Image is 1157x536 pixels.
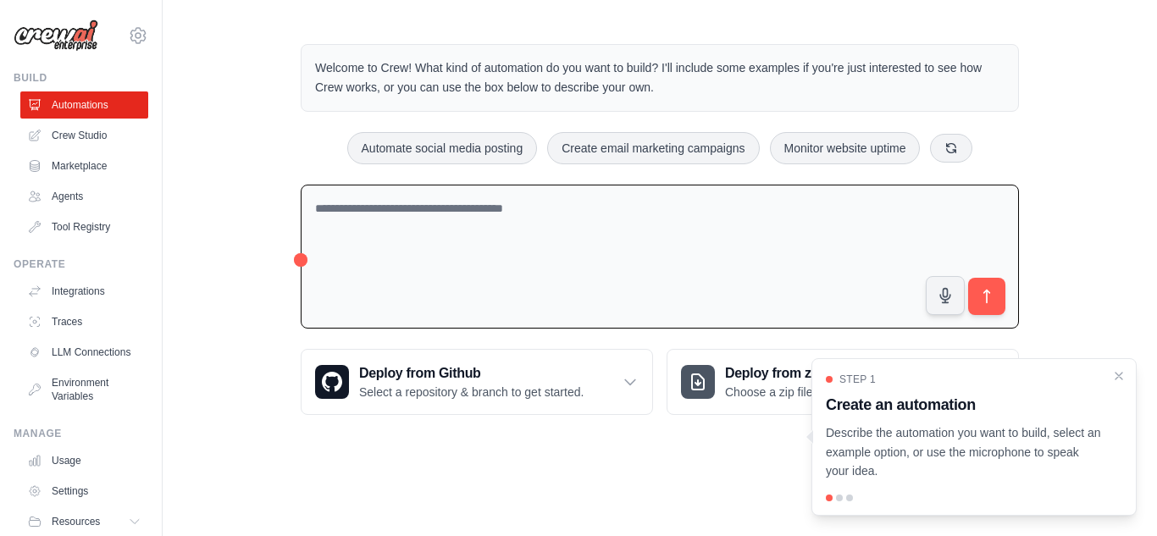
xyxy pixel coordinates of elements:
img: Logo [14,19,98,52]
h3: Deploy from zip file [725,363,868,384]
p: Select a repository & branch to get started. [359,384,584,401]
p: Describe the automation you want to build, select an example option, or use the microphone to spe... [826,423,1102,481]
button: Resources [20,508,148,535]
a: Marketplace [20,152,148,180]
p: Choose a zip file to upload. [725,384,868,401]
span: Step 1 [839,373,876,386]
a: Tool Registry [20,213,148,240]
a: Settings [20,478,148,505]
h3: Create an automation [826,393,1102,417]
button: Monitor website uptime [770,132,921,164]
a: Usage [20,447,148,474]
div: Operate [14,257,148,271]
p: Welcome to Crew! What kind of automation do you want to build? I'll include some examples if you'... [315,58,1005,97]
a: LLM Connections [20,339,148,366]
span: Resources [52,515,100,528]
div: Build [14,71,148,85]
div: Manage [14,427,148,440]
a: Agents [20,183,148,210]
button: Close walkthrough [1112,369,1126,383]
h3: Deploy from Github [359,363,584,384]
a: Automations [20,91,148,119]
a: Crew Studio [20,122,148,149]
button: Automate social media posting [347,132,538,164]
button: Create email marketing campaigns [547,132,759,164]
a: Environment Variables [20,369,148,410]
a: Integrations [20,278,148,305]
a: Traces [20,308,148,335]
